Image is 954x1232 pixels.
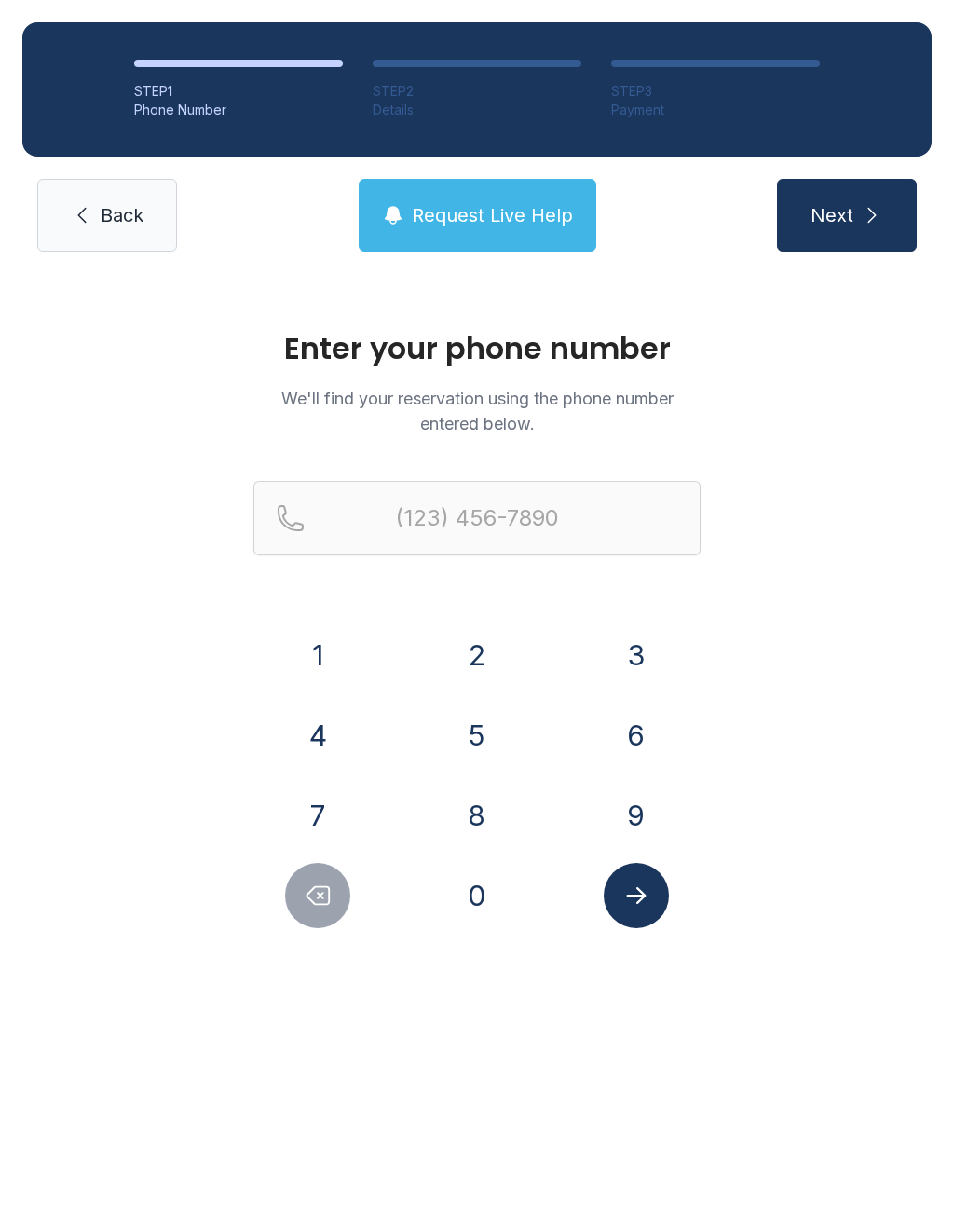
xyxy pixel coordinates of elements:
[611,82,820,101] div: STEP 3
[285,703,350,768] button: 4
[444,783,510,848] button: 8
[285,623,350,688] button: 1
[412,202,573,228] span: Request Live Help
[253,481,701,555] input: Reservation phone number
[811,202,853,228] span: Next
[134,101,343,119] div: Phone Number
[253,334,701,363] h1: Enter your phone number
[253,386,701,436] p: We'll find your reservation using the phone number entered below.
[611,101,820,119] div: Payment
[604,783,669,848] button: 9
[134,82,343,101] div: STEP 1
[444,623,510,688] button: 2
[101,202,143,228] span: Back
[444,863,510,928] button: 0
[373,82,581,101] div: STEP 2
[285,783,350,848] button: 7
[604,703,669,768] button: 6
[373,101,581,119] div: Details
[604,863,669,928] button: Submit lookup form
[604,623,669,688] button: 3
[444,703,510,768] button: 5
[285,863,350,928] button: Delete number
